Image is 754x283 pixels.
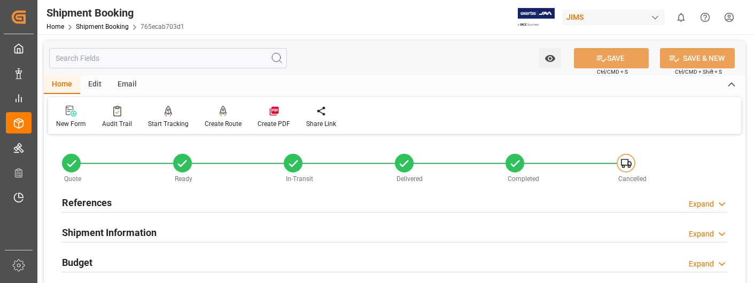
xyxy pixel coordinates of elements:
[46,23,64,30] a: Home
[102,119,132,129] div: Audit Trail
[46,5,184,21] div: Shipment Booking
[64,175,81,183] span: Quote
[597,68,628,76] span: Ctrl/CMD + S
[62,195,112,210] h2: References
[397,175,423,183] span: Delivered
[539,48,561,68] button: open menu
[62,225,157,240] h2: Shipment Information
[56,119,86,129] div: New Form
[693,5,717,29] button: Help Center
[44,76,80,94] div: Home
[508,175,539,183] span: Completed
[562,7,669,27] button: JIMS
[669,5,693,29] button: show 0 new notifications
[689,199,714,210] div: Expand
[306,119,336,129] div: Share Link
[562,10,665,25] div: JIMS
[80,76,110,94] div: Edit
[286,175,313,183] span: In-Transit
[689,229,714,240] div: Expand
[618,175,647,183] span: Cancelled
[675,68,722,76] span: Ctrl/CMD + Shift + S
[258,119,290,129] div: Create PDF
[518,8,555,27] img: Exertis%20JAM%20-%20Email%20Logo.jpg_1722504956.jpg
[689,258,714,270] div: Expand
[110,76,145,94] div: Email
[574,48,649,68] button: SAVE
[175,175,192,183] span: Ready
[49,48,287,68] input: Search Fields
[62,255,92,270] h2: Budget
[660,48,735,68] button: SAVE & NEW
[148,119,189,129] div: Start Tracking
[205,119,242,129] div: Create Route
[76,23,129,30] a: Shipment Booking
